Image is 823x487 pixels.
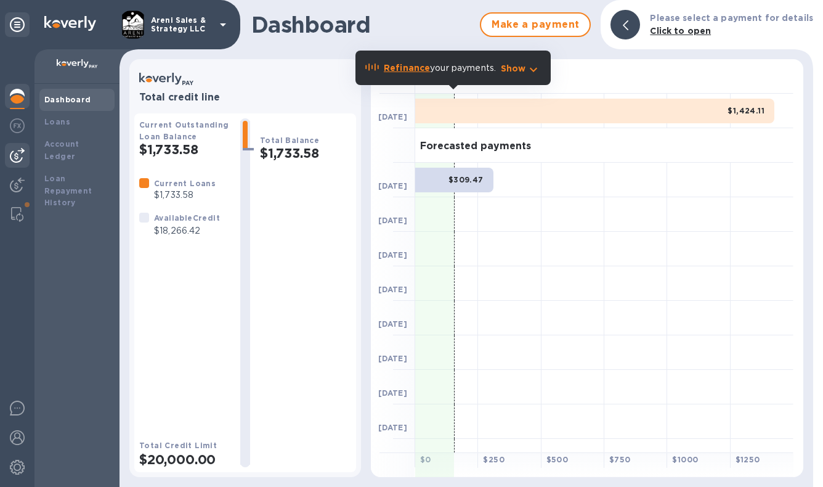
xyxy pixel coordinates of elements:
b: [DATE] [378,319,407,329]
span: Make a payment [491,17,580,32]
p: $18,266.42 [154,224,220,237]
h2: $1,733.58 [139,142,230,157]
b: Dashboard [44,95,91,104]
b: [DATE] [378,250,407,260]
b: $ 750 [609,455,631,464]
b: Refinance [384,63,430,73]
b: Total Credit Limit [139,441,217,450]
b: Please select a payment for details [650,13,813,23]
b: Current Outstanding Loan Balance [139,120,229,141]
b: [DATE] [378,181,407,190]
b: [DATE] [378,216,407,225]
b: $ 500 [546,455,569,464]
p: $1,733.58 [154,189,216,202]
button: Make a payment [480,12,591,37]
b: Current Loans [154,179,216,188]
b: $ 250 [483,455,505,464]
h2: $1,733.58 [260,145,351,161]
b: Total Balance [260,136,319,145]
h3: Forecasted payments [420,141,531,152]
b: [DATE] [378,285,407,294]
b: $309.47 [448,175,484,184]
b: Loans [44,117,70,126]
img: Logo [44,16,96,31]
b: [DATE] [378,112,407,121]
img: Foreign exchange [10,118,25,133]
div: Unpin categories [5,12,30,37]
button: Show [501,62,541,75]
b: Account Ledger [44,139,79,161]
b: Click to open [650,26,711,36]
b: Loan Repayment History [44,174,92,208]
b: [DATE] [378,388,407,398]
h1: Dashboard [251,12,474,38]
p: your payments. [384,62,496,75]
p: Show [501,62,526,75]
b: $ 1000 [672,455,698,464]
h2: $20,000.00 [139,452,230,467]
b: $1,424.11 [728,106,764,115]
b: Available Credit [154,213,220,223]
b: [DATE] [378,354,407,363]
p: Areni Sales & Strategy LLC [151,16,213,33]
h3: Total credit line [139,92,351,104]
b: [DATE] [378,423,407,432]
b: $ 1250 [736,455,760,464]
